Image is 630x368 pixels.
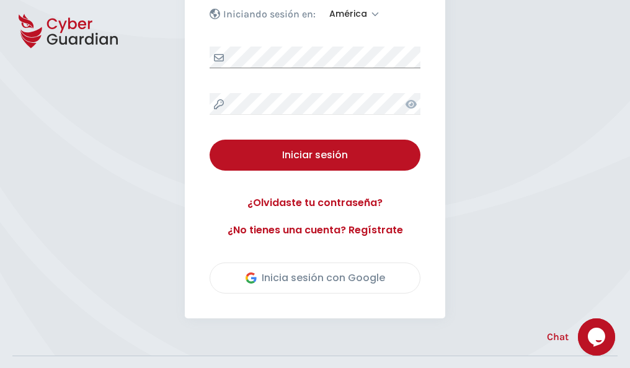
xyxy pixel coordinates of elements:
button: Iniciar sesión [210,140,420,171]
a: ¿Olvidaste tu contraseña? [210,195,420,210]
iframe: chat widget [578,318,618,356]
a: ¿No tienes una cuenta? Regístrate [210,223,420,238]
span: Chat [547,330,569,344]
button: Inicia sesión con Google [210,263,420,294]
div: Inicia sesión con Google [246,271,385,285]
div: Iniciar sesión [219,148,411,163]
